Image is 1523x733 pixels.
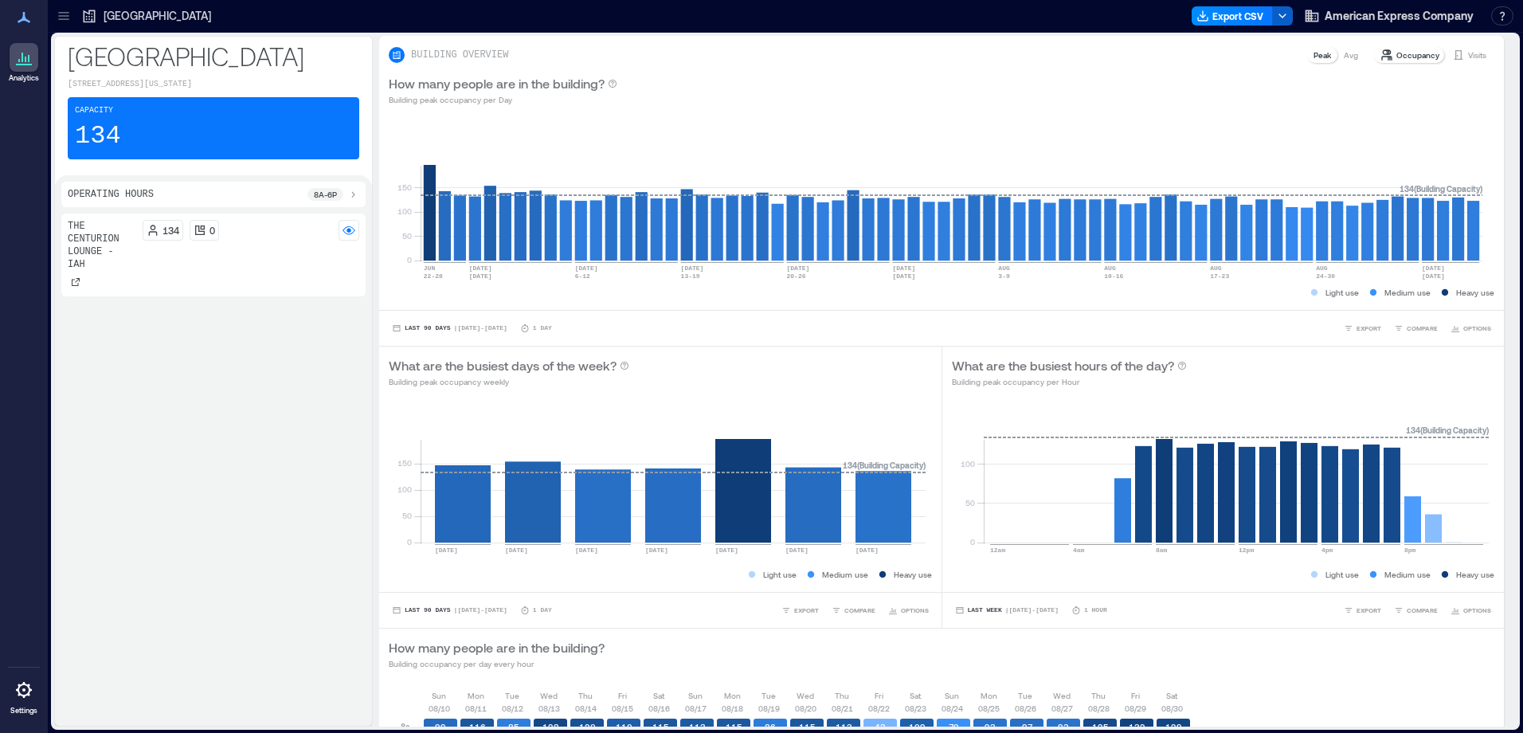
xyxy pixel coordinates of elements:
p: How many people are in the building? [389,74,605,93]
button: EXPORT [778,602,822,618]
p: [GEOGRAPHIC_DATA] [104,8,211,24]
text: [DATE] [505,547,528,554]
tspan: 100 [397,206,412,216]
text: 13-19 [681,272,700,280]
text: [DATE] [787,265,810,272]
tspan: 50 [402,511,412,520]
button: American Express Company [1299,3,1478,29]
p: 134 [162,224,179,237]
p: [STREET_ADDRESS][US_STATE] [68,78,359,91]
text: 113 [689,722,706,732]
button: OPTIONS [885,602,932,618]
button: EXPORT [1341,320,1384,336]
p: Peak [1314,49,1331,61]
p: 8a - 6p [314,188,337,201]
p: Heavy use [894,568,932,581]
p: Thu [1091,689,1106,702]
text: 129 [1165,722,1182,732]
span: EXPORT [794,606,819,615]
tspan: 50 [402,231,412,241]
text: 12pm [1239,547,1254,554]
p: Fri [875,689,883,702]
text: 85 [508,722,519,732]
p: Mon [981,689,997,702]
p: Operating Hours [68,188,154,201]
text: [DATE] [715,547,738,554]
p: Heavy use [1456,286,1494,299]
p: 08/21 [832,702,853,715]
text: [DATE] [575,547,598,554]
text: 20-26 [787,272,806,280]
p: Sun [688,689,703,702]
p: Wed [797,689,814,702]
p: 08/13 [538,702,560,715]
text: 115 [726,722,742,732]
p: 08/16 [648,702,670,715]
tspan: 100 [397,484,412,494]
button: COMPARE [1391,602,1441,618]
text: 115 [652,722,669,732]
span: OPTIONS [1463,323,1491,333]
p: 0 [209,224,215,237]
text: 22-28 [424,272,443,280]
p: The Centurion Lounge - IAH [68,220,136,271]
button: COMPARE [828,602,879,618]
a: Settings [5,671,43,720]
p: Sat [910,689,921,702]
p: 1 Hour [1084,606,1107,615]
p: 08/26 [1015,702,1036,715]
p: 08/11 [465,702,487,715]
p: Avg [1344,49,1358,61]
text: 99 [435,722,446,732]
text: 3-9 [998,272,1010,280]
text: AUG [1210,265,1222,272]
p: 1 Day [533,323,552,333]
text: [DATE] [892,265,915,272]
p: Mon [724,689,741,702]
text: 125 [1092,722,1109,732]
text: [DATE] [785,547,808,554]
button: EXPORT [1341,602,1384,618]
text: 4pm [1321,547,1333,554]
p: What are the busiest hours of the day? [952,356,1174,375]
text: 120 [579,722,596,732]
p: Sat [653,689,664,702]
text: 70 [949,722,959,732]
p: Tue [505,689,519,702]
span: COMPARE [844,606,875,615]
tspan: 0 [407,255,412,265]
text: AUG [1104,265,1116,272]
tspan: 50 [965,498,974,508]
button: Last 90 Days |[DATE]-[DATE] [389,602,511,618]
p: Light use [1325,286,1359,299]
tspan: 0 [969,537,974,547]
text: 110 [616,722,632,732]
span: EXPORT [1357,323,1381,333]
text: 128 [542,722,559,732]
p: Settings [10,706,37,715]
p: Sun [945,689,959,702]
text: [DATE] [645,547,668,554]
p: 08/15 [612,702,633,715]
text: [DATE] [892,272,915,280]
text: AUG [1316,265,1328,272]
button: COMPARE [1391,320,1441,336]
p: 08/10 [429,702,450,715]
text: [DATE] [1422,272,1445,280]
text: [DATE] [1422,265,1445,272]
p: Wed [1053,689,1071,702]
p: Mon [468,689,484,702]
p: Building peak occupancy weekly [389,375,629,388]
p: Occupancy [1396,49,1439,61]
span: OPTIONS [901,606,929,615]
p: Fri [618,689,627,702]
text: [DATE] [469,265,492,272]
p: 08/17 [685,702,707,715]
span: OPTIONS [1463,606,1491,615]
p: 08/27 [1051,702,1073,715]
text: 97 [1022,722,1033,732]
a: Analytics [4,38,44,88]
tspan: 150 [397,182,412,192]
p: Building occupancy per day every hour [389,657,605,670]
text: 43 [875,722,886,732]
